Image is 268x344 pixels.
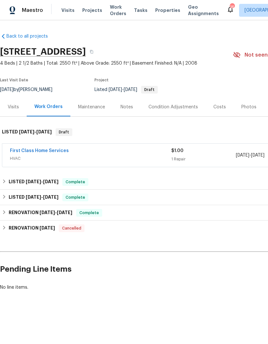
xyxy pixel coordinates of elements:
span: [DATE] [109,87,122,92]
span: - [109,87,137,92]
h6: LISTED [2,128,52,136]
span: Geo Assignments [188,4,219,17]
a: First Class Home Services [10,149,69,153]
span: [DATE] [236,153,249,158]
h6: LISTED [9,178,58,186]
button: Copy Address [86,46,97,58]
h6: RENOVATION [9,224,55,232]
span: Draft [56,129,72,135]
span: [DATE] [43,195,58,199]
div: 1 Repair [171,156,236,162]
span: Visits [61,7,75,14]
div: Work Orders [34,104,63,110]
span: $1.00 [171,149,183,153]
span: [DATE] [124,87,137,92]
span: [DATE] [26,195,41,199]
span: Listed [94,87,158,92]
span: - [26,179,58,184]
span: [DATE] [40,210,55,215]
span: Complete [63,179,88,185]
div: 16 [230,4,234,10]
h6: RENOVATION [9,209,72,217]
span: Project [94,78,109,82]
span: [DATE] [40,226,55,230]
span: Complete [77,210,102,216]
div: Maintenance [78,104,105,110]
span: [DATE] [57,210,72,215]
div: Costs [213,104,226,110]
div: Notes [121,104,133,110]
span: Properties [155,7,180,14]
h6: LISTED [9,194,58,201]
span: HVAC [10,155,171,162]
span: [DATE] [43,179,58,184]
span: [DATE] [251,153,264,158]
span: - [236,152,264,158]
span: Maestro [22,7,43,14]
span: - [19,130,52,134]
span: Draft [142,88,157,92]
div: Condition Adjustments [148,104,198,110]
span: Cancelled [59,225,84,231]
span: [DATE] [36,130,52,134]
span: Work Orders [110,4,126,17]
span: Projects [82,7,102,14]
span: Complete [63,194,88,201]
div: Photos [241,104,256,110]
span: - [40,210,72,215]
span: [DATE] [19,130,34,134]
span: Tasks [134,8,147,13]
div: Visits [8,104,19,110]
span: - [26,195,58,199]
span: [DATE] [26,179,41,184]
